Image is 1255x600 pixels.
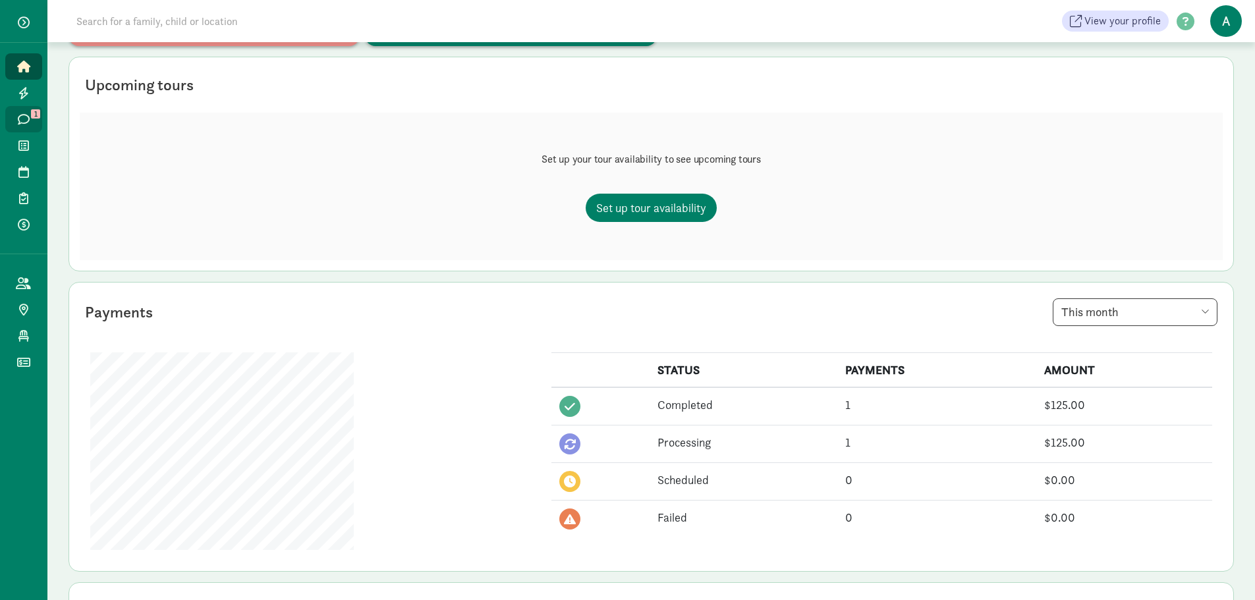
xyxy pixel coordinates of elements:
th: AMOUNT [1036,353,1212,388]
span: 1 [31,109,40,119]
div: 0 [845,508,1028,526]
div: 1 [845,433,1028,451]
div: $0.00 [1044,508,1204,526]
span: A [1210,5,1242,37]
a: Set up tour availability [586,194,717,222]
a: 1 [5,106,42,132]
th: PAYMENTS [837,353,1036,388]
iframe: Chat Widget [1189,537,1255,600]
div: Upcoming tours [85,73,194,97]
div: Payments [85,300,153,324]
div: Processing [657,433,830,451]
div: $125.00 [1044,433,1204,451]
input: Search for a family, child or location [69,8,438,34]
th: STATUS [650,353,838,388]
p: Set up your tour availability to see upcoming tours [542,151,761,167]
div: 0 [845,471,1028,489]
div: 1 [845,396,1028,414]
div: $125.00 [1044,396,1204,414]
span: View your profile [1084,13,1161,29]
div: Completed [657,396,830,414]
div: Failed [657,508,830,526]
div: Scheduled [657,471,830,489]
a: View your profile [1062,11,1169,32]
span: Set up tour availability [596,199,706,217]
div: $0.00 [1044,471,1204,489]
